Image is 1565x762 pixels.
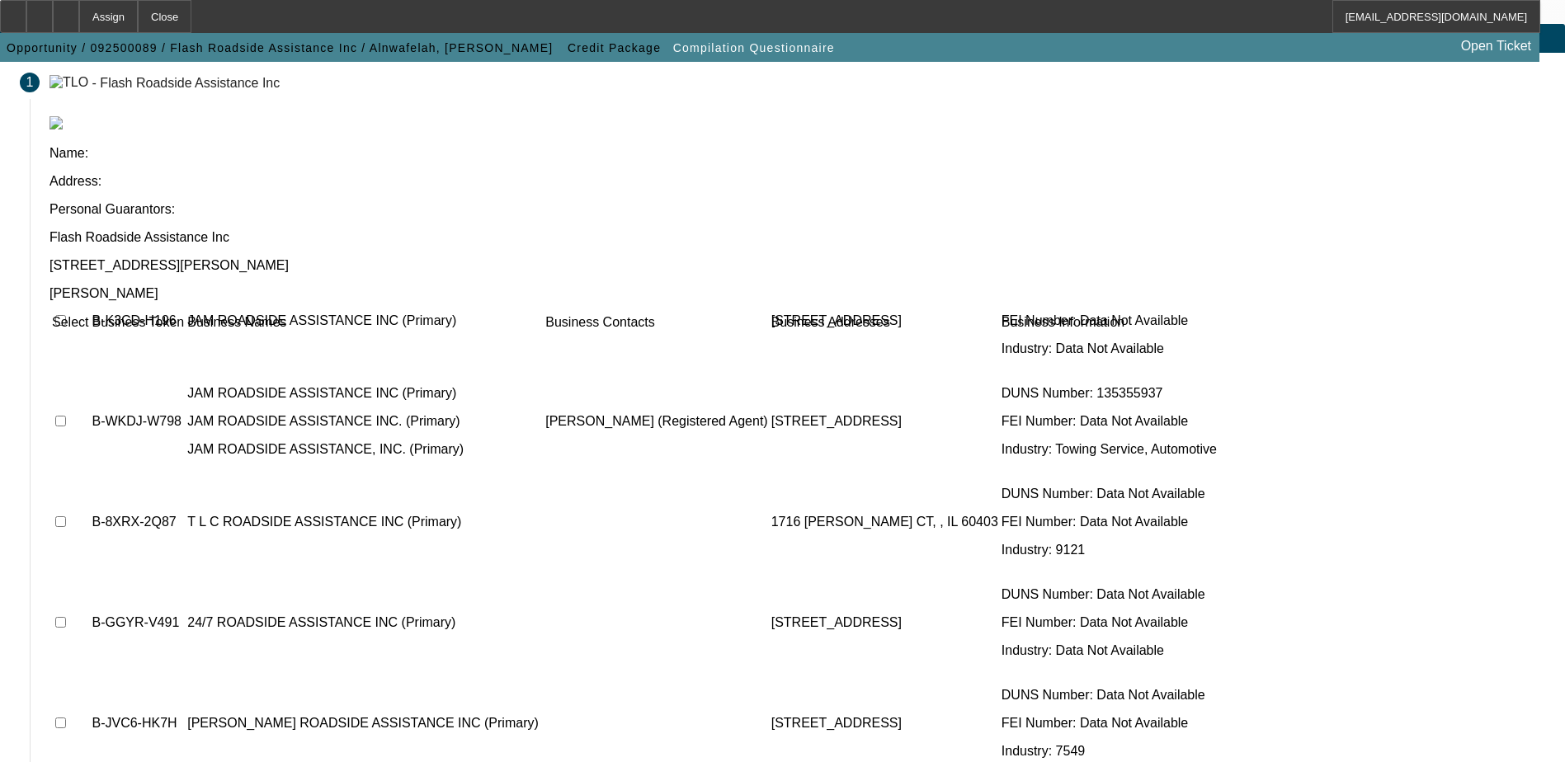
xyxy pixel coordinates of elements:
td: B-GGYR-V491 [91,573,185,672]
td: Business Contacts [544,314,768,331]
p: Personal Guarantors: [49,202,1545,217]
p: JAM ROADSIDE ASSISTANCE, INC. (Primary) [187,442,542,457]
p: Name: [49,146,1545,161]
td: Select [51,314,89,331]
p: 24/7 ROADSIDE ASSISTANCE INC (Primary) [187,615,542,630]
p: [PERSON_NAME] (Registered Agent) [545,414,767,429]
p: DUNS Number: 135355937 [1002,386,1217,401]
td: Business Names [186,314,543,331]
td: Business Information [1001,314,1218,331]
p: JAM ROADSIDE ASSISTANCE INC (Primary) [187,386,542,401]
p: DUNS Number: Data Not Available [1002,688,1217,703]
p: [STREET_ADDRESS] [771,414,998,429]
p: Industry: Data Not Available [1002,341,1217,356]
p: Industry: Data Not Available [1002,643,1217,658]
td: Business Token [91,314,185,331]
p: Industry: 7549 [1002,744,1217,759]
p: [STREET_ADDRESS] [771,615,998,630]
button: Credit Package [563,33,665,63]
td: Business Addresses [771,314,999,331]
p: Industry: Towing Service, Automotive [1002,442,1217,457]
a: Open Ticket [1454,32,1538,60]
p: Flash Roadside Assistance Inc [49,230,1545,245]
p: DUNS Number: Data Not Available [1002,587,1217,602]
p: Industry: 9121 [1002,543,1217,557]
p: JAM ROADSIDE ASSISTANCE INC. (Primary) [187,414,542,429]
td: B-8XRX-2Q87 [91,473,185,571]
p: T L C ROADSIDE ASSISTANCE INC (Primary) [187,515,542,529]
p: DUNS Number: Data Not Available [1002,487,1217,501]
button: Compilation Questionnaire [669,33,839,63]
img: tlo.png [49,116,63,129]
div: - Flash Roadside Assistance Inc [92,75,280,89]
p: [PERSON_NAME] ROADSIDE ASSISTANCE INC (Primary) [187,716,542,731]
p: FEI Number: Data Not Available [1002,716,1217,731]
span: Credit Package [568,41,661,54]
span: Opportunity / 092500089 / Flash Roadside Assistance Inc / Alnwafelah, [PERSON_NAME] [7,41,554,54]
p: [STREET_ADDRESS] [771,716,998,731]
span: Compilation Questionnaire [673,41,835,54]
p: FEI Number: Data Not Available [1002,615,1217,630]
p: [PERSON_NAME] [49,286,1545,301]
img: TLO [49,75,88,90]
span: 1 [26,75,34,90]
p: [STREET_ADDRESS][PERSON_NAME] [49,258,1545,273]
p: 1716 [PERSON_NAME] CT, , IL 60403 [771,515,998,529]
td: B-WKDJ-W798 [91,372,185,471]
p: Address: [49,174,1545,189]
p: FEI Number: Data Not Available [1002,515,1217,529]
p: FEI Number: Data Not Available [1002,414,1217,429]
